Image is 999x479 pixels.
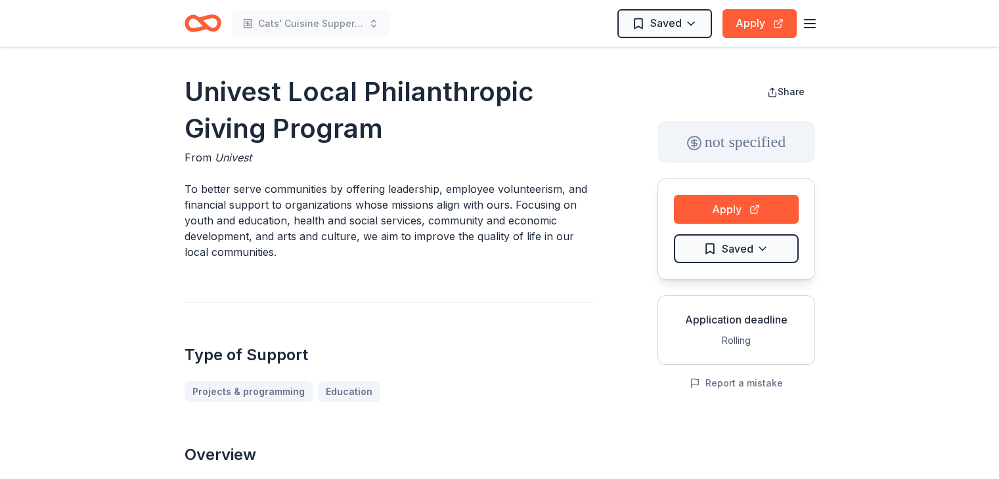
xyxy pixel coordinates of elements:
[778,86,805,97] span: Share
[185,344,594,365] h2: Type of Support
[318,381,380,402] a: Education
[185,150,594,165] div: From
[657,121,815,163] div: not specified
[185,73,594,147] h1: Univest Local Philanthropic Giving Program
[215,151,252,164] span: Univest
[674,195,799,224] button: Apply
[185,444,594,465] h2: Overview
[258,16,363,31] span: Cats' Cuisine Supper Club
[185,381,313,402] a: Projects & programming
[617,9,712,38] button: Saved
[722,9,797,38] button: Apply
[669,333,804,348] div: Rolling
[757,79,815,105] button: Share
[185,181,594,260] p: To better serve communities by offering leadership, employee volunteerism, and financial support ...
[650,14,682,31] span: Saved
[690,375,783,391] button: Report a mistake
[669,312,804,327] div: Application deadline
[232,10,389,37] button: Cats' Cuisine Supper Club
[674,234,799,263] button: Saved
[722,240,753,257] span: Saved
[185,8,221,39] a: Home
